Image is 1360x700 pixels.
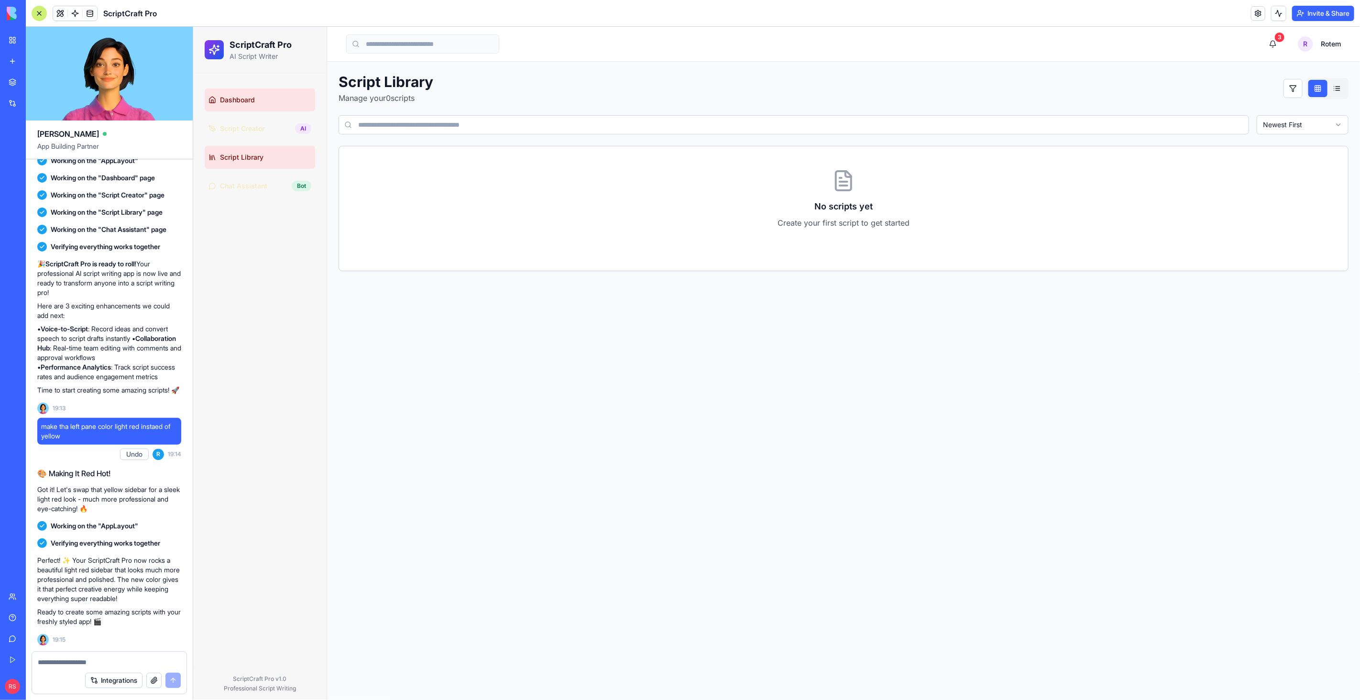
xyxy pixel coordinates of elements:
[7,7,66,20] img: logo
[5,679,20,694] span: RS
[27,97,71,107] span: Script Creator
[51,173,155,183] span: Working on the "Dashboard" page
[51,225,166,234] span: Working on the "Chat Assistant" page
[41,363,111,371] strong: Performance Analytics
[11,62,122,85] a: Dashboard
[51,190,165,200] span: Working on the "Script Creator" page
[102,97,118,107] div: AI
[27,154,74,164] span: Chat Assistant
[11,148,122,171] a: Chat AssistantBot
[1292,6,1354,21] button: Invite & Share
[168,450,181,458] span: 19:14
[37,485,181,514] p: Got it! Let's swap that yellow sidebar for a sleek light red look - much more professional and ey...
[27,68,62,78] span: Dashboard
[1128,12,1148,22] span: Rotem
[8,648,126,656] p: ScriptCraft Pro v1.0
[51,538,160,548] span: Verifying everything works together
[37,259,181,297] p: 🎉 Your professional AI script writing app is now live and ready to transform anyone into a script...
[1105,10,1120,25] span: R
[153,448,164,460] span: R
[41,325,88,333] strong: Voice-to-Script
[36,25,99,34] p: AI Script Writer
[120,448,149,460] button: Undo
[41,422,177,441] span: make tha left pane color light red instaed of yellow
[51,521,138,531] span: Working on the "AppLayout"
[1082,6,1091,15] div: 3
[99,154,118,164] div: Bot
[1070,8,1089,27] button: 3
[11,119,122,142] a: Script Library
[51,208,163,217] span: Working on the "Script Library" page
[51,156,138,165] span: Working on the "AppLayout"
[37,403,49,414] img: Ella_00000_wcx2te.png
[53,636,66,644] span: 19:15
[145,46,240,64] h1: Script Library
[45,260,136,268] strong: ScriptCraft Pro is ready to roll!
[11,90,122,113] a: Script CreatorAI
[157,173,1143,186] h3: No scripts yet
[145,66,240,77] p: Manage your 0 scripts
[37,385,181,395] p: Time to start creating some amazing scripts! 🚀
[37,607,181,626] p: Ready to create some amazing scripts with your freshly styled app! 🎬
[103,8,157,19] span: ScriptCraft Pro
[1097,8,1155,27] button: RRotem
[37,468,181,479] h2: 🎨 Making It Red Hot!
[37,142,181,159] span: App Building Partner
[37,128,99,140] span: [PERSON_NAME]
[157,190,1143,202] p: Create your first script to get started
[8,658,126,666] p: Professional Script Writing
[36,11,99,25] h2: ScriptCraft Pro
[27,126,70,135] span: Script Library
[53,405,66,412] span: 19:13
[37,324,181,382] p: • : Record ideas and convert speech to script drafts instantly • : Real-time team editing with co...
[37,556,181,603] p: Perfect! ✨ Your ScriptCraft Pro now rocks a beautiful light red sidebar that looks much more prof...
[51,242,160,252] span: Verifying everything works together
[85,673,143,688] button: Integrations
[37,634,49,645] img: Ella_00000_wcx2te.png
[37,301,181,320] p: Here are 3 exciting enhancements we could add next:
